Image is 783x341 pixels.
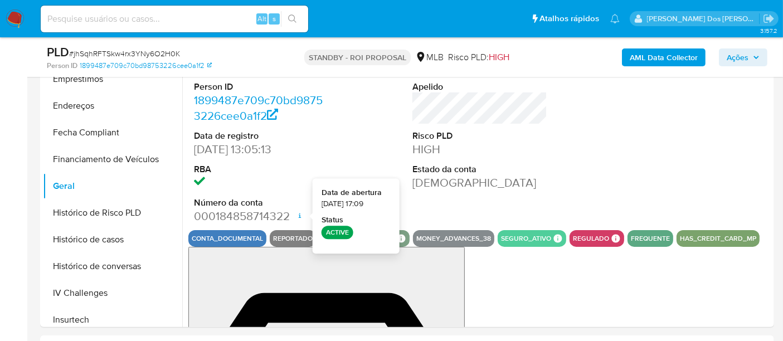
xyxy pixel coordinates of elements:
[448,51,509,64] span: Risco PLD:
[194,81,329,93] dt: Person ID
[415,51,444,64] div: MLB
[194,130,329,142] dt: Data de registro
[43,253,182,280] button: Histórico de conversas
[322,215,343,226] strong: Status
[43,92,182,119] button: Endereços
[80,61,212,71] a: 1899487e709c70bd98753226cee0a1f2
[43,306,182,333] button: Insurtech
[43,199,182,226] button: Histórico de Risco PLD
[412,175,547,191] dd: [DEMOGRAPHIC_DATA]
[43,146,182,173] button: Financiamento de Veículos
[412,81,547,93] dt: Apelido
[610,14,620,23] a: Notificações
[192,236,263,241] button: conta_documental
[43,226,182,253] button: Histórico de casos
[194,92,323,124] a: 1899487e709c70bd98753226cee0a1f2
[257,13,266,24] span: Alt
[43,119,182,146] button: Fecha Compliant
[412,163,547,176] dt: Estado da conta
[304,50,411,65] p: STANDBY - ROI PROPOSAL
[680,236,756,241] button: has_credit_card_mp
[47,61,77,71] b: Person ID
[273,236,313,241] button: reportado
[412,130,547,142] dt: Risco PLD
[69,48,180,59] span: # jhSqhRFTSkw4rx3YNy6O2H0K
[501,236,551,241] button: seguro_ativo
[631,236,670,241] button: frequente
[647,13,760,24] p: renato.lopes@mercadopago.com.br
[43,173,182,199] button: Geral
[194,208,329,224] dd: 000184858714322
[322,198,363,210] span: [DATE] 17:09
[573,236,609,241] button: regulado
[281,11,304,27] button: search-icon
[489,51,509,64] span: HIGH
[43,66,182,92] button: Empréstimos
[322,187,382,198] strong: Data de abertura
[47,43,69,61] b: PLD
[273,13,276,24] span: s
[194,197,329,209] dt: Número da conta
[727,48,748,66] span: Ações
[539,13,599,25] span: Atalhos rápidos
[322,226,353,239] p: ACTIVE
[194,142,329,157] dd: [DATE] 13:05:13
[41,12,308,26] input: Pesquise usuários ou casos...
[763,13,775,25] a: Sair
[194,163,329,176] dt: RBA
[416,236,491,241] button: money_advances_38
[622,48,706,66] button: AML Data Collector
[43,280,182,306] button: IV Challenges
[719,48,767,66] button: Ações
[412,142,547,157] dd: HIGH
[630,48,698,66] b: AML Data Collector
[760,26,777,35] span: 3.157.2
